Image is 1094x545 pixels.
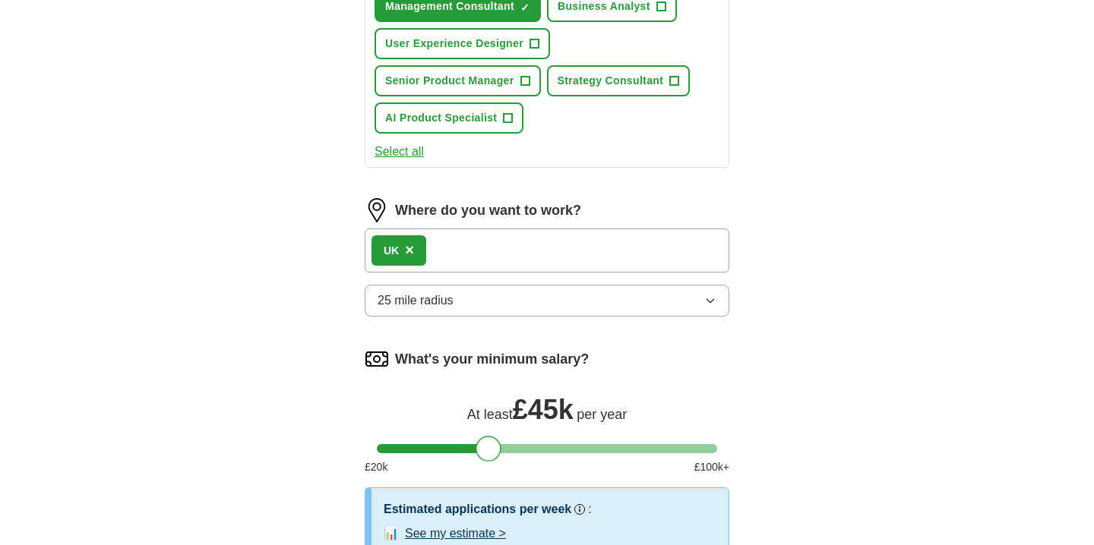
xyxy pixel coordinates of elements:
button: User Experience Designer [375,28,550,59]
button: AI Product Specialist [375,102,523,134]
span: 📊 [384,525,399,543]
button: Strategy Consultant [547,65,691,96]
button: Senior Product Manager [375,65,541,96]
div: UK [384,243,399,259]
button: 25 mile radius [365,285,729,317]
button: × [405,239,414,262]
h3: : [588,500,591,518]
img: salary.png [365,347,389,371]
span: ✓ [520,2,530,14]
button: See my estimate > [405,525,506,543]
button: Select all [375,143,424,161]
span: £ 20 k [365,459,387,475]
label: What's your minimum salary? [395,349,589,370]
span: At least [467,407,513,422]
h3: Estimated applications per week [384,500,571,518]
span: AI Product Specialist [385,110,497,126]
span: × [405,241,414,258]
span: Strategy Consultant [558,73,664,89]
img: location.png [365,198,389,222]
span: £ 45k [513,394,574,425]
span: User Experience Designer [385,36,523,52]
span: Senior Product Manager [385,73,514,89]
label: Where do you want to work? [395,200,581,221]
span: per year [577,407,627,422]
span: 25 mile radius [378,291,454,310]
